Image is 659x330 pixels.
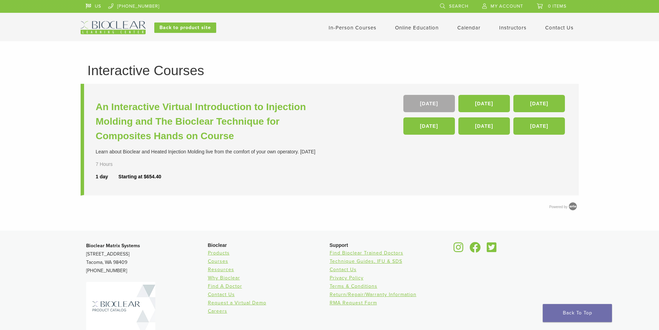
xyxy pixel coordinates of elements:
[403,95,567,138] div: , , , , ,
[330,283,377,289] a: Terms & Conditions
[330,242,348,248] span: Support
[208,283,242,289] a: Find A Doctor
[208,267,234,273] a: Resources
[545,25,574,31] a: Contact Us
[403,95,455,112] a: [DATE]
[395,25,439,31] a: Online Education
[458,95,510,112] a: [DATE]
[330,267,357,273] a: Contact Us
[330,292,417,297] a: Return/Repair/Warranty Information
[86,242,208,275] p: [STREET_ADDRESS] Tacoma, WA 98409 [PHONE_NUMBER]
[208,300,266,306] a: Request a Virtual Demo
[513,117,565,135] a: [DATE]
[96,100,331,143] a: An Interactive Virtual Introduction to Injection Molding and The Bioclear Technique for Composite...
[208,258,228,264] a: Courses
[330,275,364,281] a: Privacy Policy
[96,148,331,155] div: Learn about Bioclear and Heated Injection Molding live from the comfort of your own operatory. [D...
[330,258,402,264] a: Technique Guides, IFU & SDS
[154,23,216,33] a: Back to product site
[457,25,480,31] a: Calendar
[96,161,131,168] div: 7 Hours
[88,64,572,77] h1: Interactive Courses
[96,173,119,180] div: 1 day
[403,117,455,135] a: [DATE]
[81,21,146,34] img: Bioclear
[208,242,227,248] span: Bioclear
[208,292,235,297] a: Contact Us
[568,201,578,212] img: Arlo training & Event Software
[208,275,240,281] a: Why Bioclear
[451,246,466,253] a: Bioclear
[86,243,140,249] strong: Bioclear Matrix Systems
[329,25,376,31] a: In-Person Courses
[467,246,483,253] a: Bioclear
[548,3,567,9] span: 0 items
[208,308,227,314] a: Careers
[208,250,230,256] a: Products
[449,3,468,9] span: Search
[118,173,161,180] div: Starting at $654.40
[549,205,579,209] a: Powered by
[491,3,523,9] span: My Account
[458,117,510,135] a: [DATE]
[499,25,527,31] a: Instructors
[330,250,403,256] a: Find Bioclear Trained Doctors
[543,304,612,322] a: Back To Top
[330,300,377,306] a: RMA Request Form
[513,95,565,112] a: [DATE]
[485,246,499,253] a: Bioclear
